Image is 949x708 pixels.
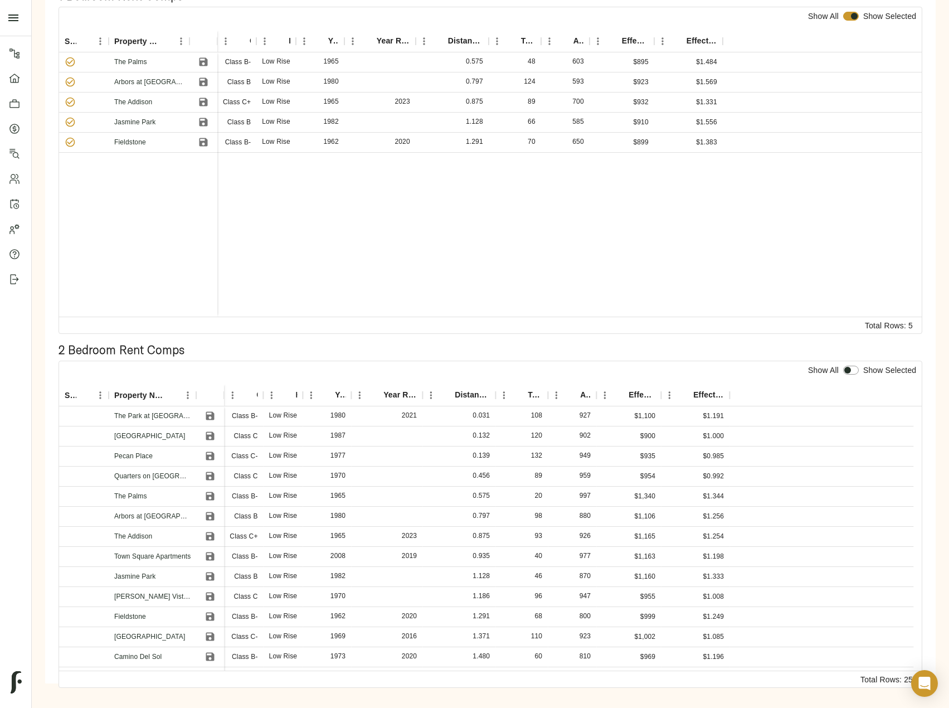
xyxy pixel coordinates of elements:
p: As Of July 2025 [633,57,648,67]
button: Menu [217,33,234,50]
div: Low Rise [269,431,298,440]
a: The Palms [114,492,147,500]
div: 870 [580,571,591,581]
div: 1.291 [466,137,483,147]
div: Selected? [65,31,76,52]
p: As Of July 2025 [640,612,655,622]
p: Class C+ [223,97,251,107]
a: [GEOGRAPHIC_DATA] [114,432,185,440]
div: 1969 [330,632,345,641]
button: Save [195,54,212,70]
div: 880 [580,511,591,521]
div: Year Renovated [377,30,410,52]
button: Menu [654,33,671,50]
div: Low Rise [262,97,290,106]
p: As Of July 2025 [703,491,724,501]
div: 0.575 [473,491,490,501]
p: As Of July 2025 [703,511,724,521]
button: Save [202,408,218,424]
a: Camino Del Sol [114,653,162,661]
button: Save [202,548,218,565]
div: 124 [524,77,535,86]
div: Distance (miles) [416,30,489,52]
button: Menu [596,387,613,404]
p: Class B- [232,411,258,421]
button: Save [195,74,212,90]
div: 1980 [330,411,345,420]
a: The Palms [114,58,147,66]
div: 48 [528,57,536,66]
button: Menu [303,387,319,404]
div: 20 [534,491,542,501]
p: As Of July 2025 [640,652,655,662]
p: As Of April 2025 [640,451,655,461]
div: Property Name [109,385,196,406]
div: Class [217,30,256,52]
div: Open Intercom Messenger [911,670,938,697]
div: Effective Rent [596,384,661,406]
div: Effective Rent [629,384,655,406]
p: As Of July 2025 [703,411,724,421]
div: Selected? [59,31,109,52]
button: Menu [256,33,273,50]
p: As Of July 2025 [635,551,656,561]
div: Low Rise [269,632,298,641]
p: Class B- [232,551,258,561]
div: 1.291 [473,612,490,621]
div: Total Units [528,384,542,406]
p: As Of July 2025 [635,411,656,421]
div: 959 [580,471,591,481]
div: 2023 [395,97,410,106]
button: Save [202,628,218,645]
button: Save [202,528,218,545]
p: As Of July 2025 [696,117,717,127]
h2: 2 Bedroom Rent Comps [59,343,922,357]
button: Sort [241,387,256,403]
div: Total Units [489,30,541,52]
div: 2023 [402,531,417,541]
button: Sort [280,387,296,403]
button: Sort [564,387,580,403]
p: As Of July 2025 [696,57,717,67]
div: Low Rise [269,612,298,621]
div: 46 [534,571,542,581]
button: Save [195,114,212,130]
button: Save [202,468,218,484]
button: Sort [361,33,377,49]
div: 1965 [330,491,345,501]
div: Year Built [328,30,339,52]
div: 800 [580,612,591,621]
div: 1987 [330,431,345,440]
button: Menu [92,387,109,404]
p: As Of April 2025 [703,471,724,481]
div: 593 [572,77,583,86]
p: As Of July 2025 [696,77,717,87]
div: Avg Sq Ft [541,30,590,52]
div: Year Built [335,384,345,406]
a: The Addison [114,98,152,106]
div: Property Name [114,385,164,406]
button: Save [202,448,218,464]
div: 947 [580,591,591,601]
div: 977 [580,551,591,561]
div: 1977 [330,451,345,460]
p: As Of July 2025 [703,591,724,602]
div: Effective RPSF [661,384,729,406]
div: 1982 [323,117,338,127]
a: Town Square Apartments [114,552,191,560]
button: Save [195,134,212,151]
div: 2016 [402,632,417,641]
div: Low Rise [262,57,290,66]
button: Menu [351,387,368,404]
button: Save [202,508,218,525]
p: As Of July 2025 [635,571,656,581]
p: As Of April 2025 [703,632,724,642]
a: Jasmine Park [114,573,156,580]
div: 1980 [330,511,345,521]
p: Class B [227,117,251,127]
div: 96 [534,591,542,601]
a: Fieldstone [114,138,146,146]
button: Menu [296,33,313,50]
button: Sort [319,387,335,403]
div: Show All [806,362,841,378]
